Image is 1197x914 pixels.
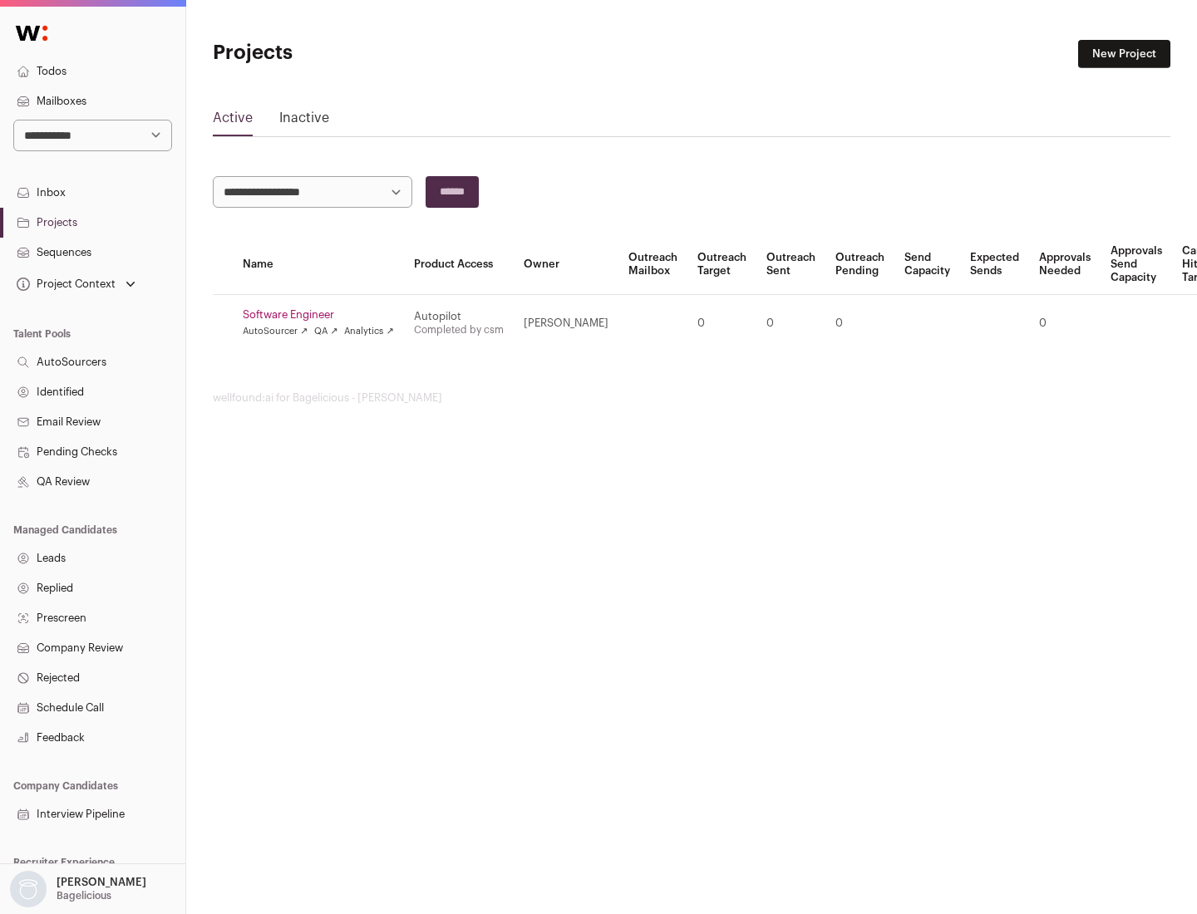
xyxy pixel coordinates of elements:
[233,234,404,295] th: Name
[894,234,960,295] th: Send Capacity
[1029,234,1101,295] th: Approvals Needed
[243,308,394,322] a: Software Engineer
[514,234,618,295] th: Owner
[756,295,825,352] td: 0
[825,295,894,352] td: 0
[213,40,532,66] h1: Projects
[514,295,618,352] td: [PERSON_NAME]
[1078,40,1170,68] a: New Project
[7,17,57,50] img: Wellfound
[57,889,111,902] p: Bagelicious
[243,325,308,338] a: AutoSourcer ↗
[960,234,1029,295] th: Expected Sends
[404,234,514,295] th: Product Access
[13,273,139,296] button: Open dropdown
[618,234,687,295] th: Outreach Mailbox
[414,325,504,335] a: Completed by csm
[756,234,825,295] th: Outreach Sent
[13,278,116,291] div: Project Context
[213,391,1170,405] footer: wellfound:ai for Bagelicious - [PERSON_NAME]
[10,871,47,907] img: nopic.png
[213,108,253,135] a: Active
[279,108,329,135] a: Inactive
[687,234,756,295] th: Outreach Target
[687,295,756,352] td: 0
[57,876,146,889] p: [PERSON_NAME]
[344,325,393,338] a: Analytics ↗
[825,234,894,295] th: Outreach Pending
[414,310,504,323] div: Autopilot
[7,871,150,907] button: Open dropdown
[314,325,337,338] a: QA ↗
[1101,234,1172,295] th: Approvals Send Capacity
[1029,295,1101,352] td: 0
